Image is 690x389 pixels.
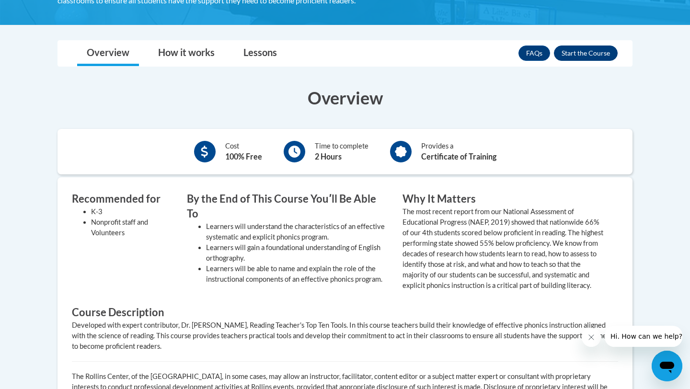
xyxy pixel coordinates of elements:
div: Time to complete [315,141,368,162]
b: 2 Hours [315,152,342,161]
a: Lessons [234,41,287,66]
li: Learners will gain a foundational understanding of English orthography. [206,242,388,263]
div: Developed with expert contributor, Dr. [PERSON_NAME], Reading Teacher's Top Ten Tools. In this co... [72,320,618,352]
button: Enroll [554,46,618,61]
li: Learners will understand the characteristics of an effective systematic and explicit phonics prog... [206,221,388,242]
li: K-3 [91,206,172,217]
h3: Course Description [72,305,618,320]
b: Certificate of Training [421,152,496,161]
a: FAQs [518,46,550,61]
h3: Overview [57,86,632,110]
div: Provides a [421,141,496,162]
li: Learners will be able to name and explain the role of the instructional components of an effectiv... [206,263,388,285]
iframe: Close message [582,328,601,347]
iframe: Button to launch messaging window [652,351,682,381]
a: How it works [149,41,224,66]
h3: Why It Matters [402,192,604,206]
iframe: Message from company [605,326,682,347]
a: Overview [77,41,139,66]
h3: Recommended for [72,192,172,206]
value: The most recent report from our National Assessment of Educational Progress (NAEP, 2019) showed t... [402,207,603,289]
h3: By the End of This Course Youʹll Be Able To [187,192,388,221]
li: Nonprofit staff and Volunteers [91,217,172,238]
div: Cost [225,141,262,162]
b: 100% Free [225,152,262,161]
